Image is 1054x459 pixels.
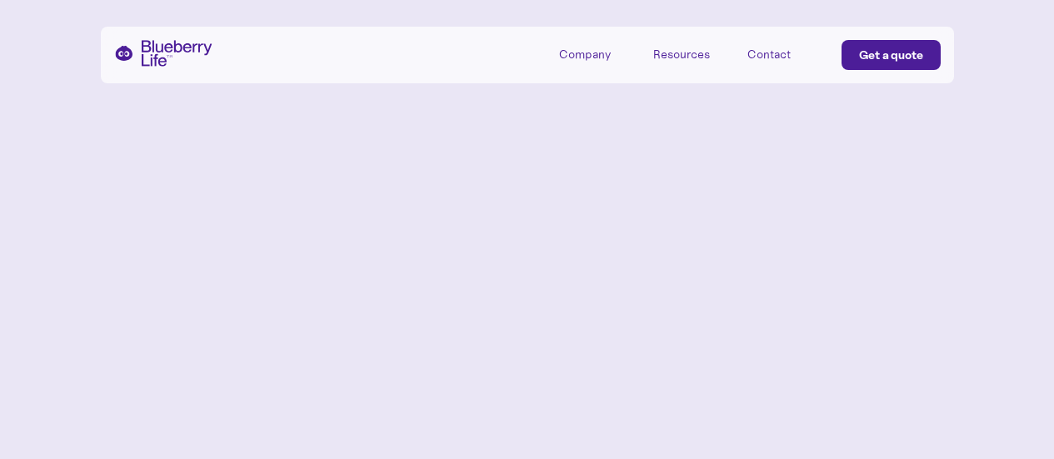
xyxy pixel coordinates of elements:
[653,47,710,62] div: Resources
[842,40,941,70] a: Get a quote
[114,40,212,67] a: home
[559,40,634,67] div: Company
[747,47,791,62] div: Contact
[559,47,611,62] div: Company
[859,47,923,63] div: Get a quote
[653,40,728,67] div: Resources
[747,40,822,67] a: Contact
